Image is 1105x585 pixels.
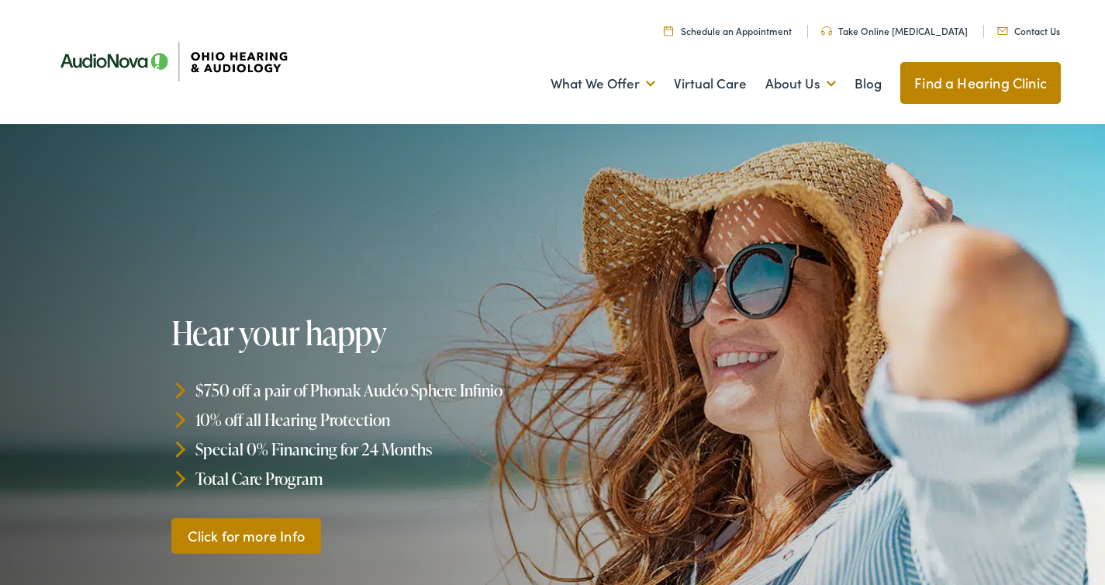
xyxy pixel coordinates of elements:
[855,55,882,112] a: Blog
[551,55,655,112] a: What We Offer
[171,434,558,464] li: Special 0% Financing for 24 Months
[664,24,792,37] a: Schedule an Appointment
[171,463,558,493] li: Total Care Program
[171,405,558,434] li: 10% off all Hearing Protection
[821,24,968,37] a: Take Online [MEDICAL_DATA]
[900,62,1061,104] a: Find a Hearing Clinic
[664,26,673,36] img: Calendar Icon to schedule a hearing appointment in Cincinnati, OH
[765,55,836,112] a: About Us
[997,27,1008,35] img: Mail icon representing email contact with Ohio Hearing in Cincinnati, OH
[997,24,1060,37] a: Contact Us
[674,55,747,112] a: Virtual Care
[171,315,558,351] h1: Hear your happy
[171,517,322,554] a: Click for more Info
[821,26,832,36] img: Headphones icone to schedule online hearing test in Cincinnati, OH
[171,376,558,405] li: $750 off a pair of Phonak Audéo Sphere Infinio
